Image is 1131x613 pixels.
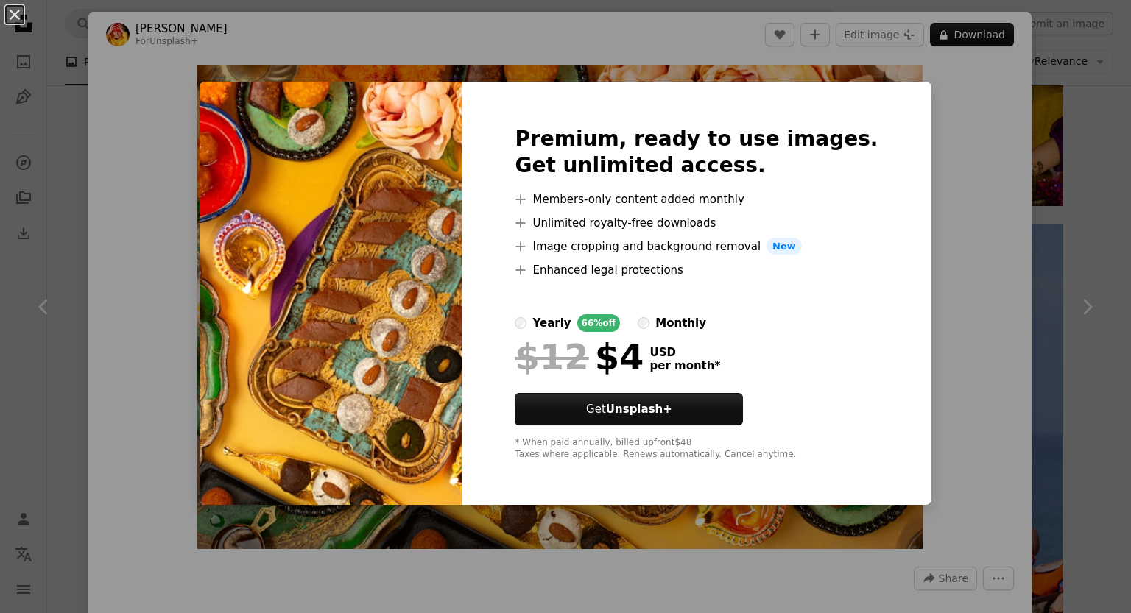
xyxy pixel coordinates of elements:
div: $4 [515,338,644,376]
button: GetUnsplash+ [515,393,743,425]
span: New [767,238,802,255]
li: Members-only content added monthly [515,191,878,208]
div: monthly [655,314,706,332]
span: per month * [649,359,720,372]
h2: Premium, ready to use images. Get unlimited access. [515,126,878,179]
input: yearly66%off [515,317,526,329]
li: Unlimited royalty-free downloads [515,214,878,232]
input: monthly [638,317,649,329]
strong: Unsplash+ [606,403,672,416]
li: Image cropping and background removal [515,238,878,255]
div: * When paid annually, billed upfront $48 Taxes where applicable. Renews automatically. Cancel any... [515,437,878,461]
span: $12 [515,338,588,376]
img: premium_photo-1698500045534-d2fa32f9929b [200,82,462,506]
li: Enhanced legal protections [515,261,878,279]
span: USD [649,346,720,359]
div: 66% off [577,314,621,332]
div: yearly [532,314,571,332]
